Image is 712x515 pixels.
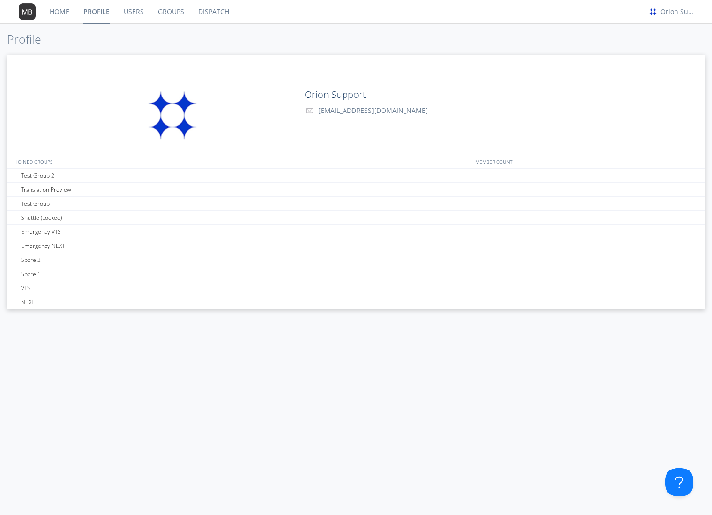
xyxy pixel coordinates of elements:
img: ecb9e2cea3d84ace8bf4c9269b4bf077 [137,80,208,150]
div: MEMBER COUNT [473,155,705,168]
iframe: Toggle Customer Support [665,468,693,496]
h2: Orion Support [305,90,640,100]
img: envelope-outline.svg [306,108,313,113]
div: Test Group 2 [19,169,247,182]
div: Orion Support [660,7,696,16]
div: Emergency NEXT [19,239,247,253]
div: JOINED GROUPS [14,155,240,168]
img: ecb9e2cea3d84ace8bf4c9269b4bf077 [648,7,658,17]
div: Emergency VTS [19,225,247,239]
div: Translation Preview [19,183,247,196]
h1: Profile [7,33,705,46]
img: 373638.png [19,3,36,20]
span: [EMAIL_ADDRESS][DOMAIN_NAME] [318,106,428,115]
div: Shuttle (Locked) [19,211,247,224]
div: VTS [19,281,247,295]
div: Test Group [19,197,247,210]
div: Spare 1 [19,267,247,281]
div: NEXT [19,295,247,309]
div: Spare 2 [19,253,247,267]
